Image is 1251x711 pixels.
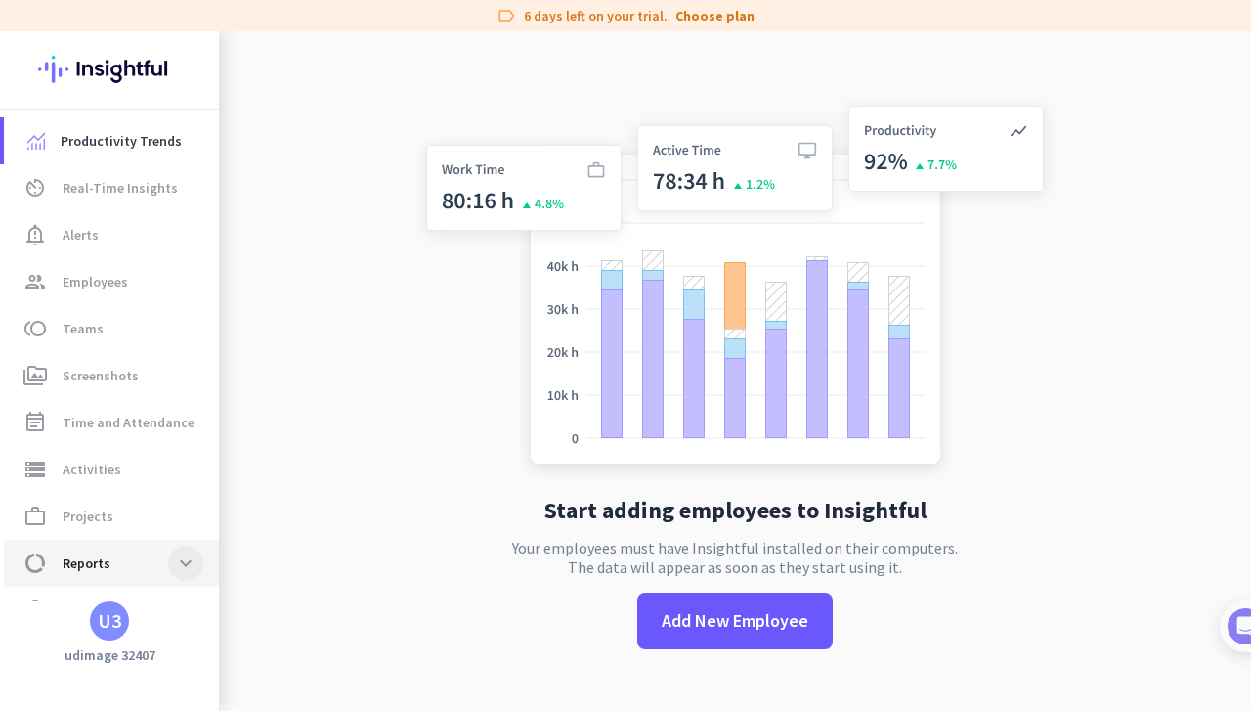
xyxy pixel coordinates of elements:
[27,132,45,150] img: menu-item
[63,364,139,387] span: Screenshots
[23,552,47,575] i: data_usage
[23,176,47,200] i: av_timer
[23,411,47,434] i: event_note
[63,317,104,340] span: Teams
[23,270,47,293] i: group
[4,399,219,446] a: event_noteTime and Attendance
[63,458,121,481] span: Activities
[63,176,178,200] span: Real-Time Insights
[675,6,755,25] a: Choose plan
[496,6,516,25] i: label
[662,608,808,634] span: Add New Employee
[4,540,219,587] a: data_usageReportsexpand_more
[544,499,927,522] h2: Start adding employees to Insightful
[63,599,115,622] span: Settings
[637,593,833,649] button: Add New Employee
[23,458,47,481] i: storage
[512,538,958,577] p: Your employees must have Insightful installed on their computers. The data will appear as soon as...
[61,129,182,153] span: Productivity Trends
[38,31,181,108] img: Insightful logo
[4,352,219,399] a: perm_mediaScreenshots
[4,211,219,258] a: notification_importantAlerts
[4,305,219,352] a: tollTeams
[4,587,219,634] a: settingsSettings
[63,552,110,575] span: Reports
[4,117,219,164] a: menu-itemProductivity Trends
[23,599,47,622] i: settings
[23,364,47,387] i: perm_media
[168,546,203,581] button: expand_more
[4,446,219,493] a: storageActivities
[23,505,47,528] i: work_outline
[4,164,219,211] a: av_timerReal-Time Insights
[4,258,219,305] a: groupEmployees
[63,223,99,246] span: Alerts
[23,317,47,340] i: toll
[63,411,194,434] span: Time and Attendance
[98,611,121,631] div: U3
[4,493,219,540] a: work_outlineProjects
[23,223,47,246] i: notification_important
[411,94,1058,483] img: no-search-results
[63,270,128,293] span: Employees
[63,505,113,528] span: Projects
